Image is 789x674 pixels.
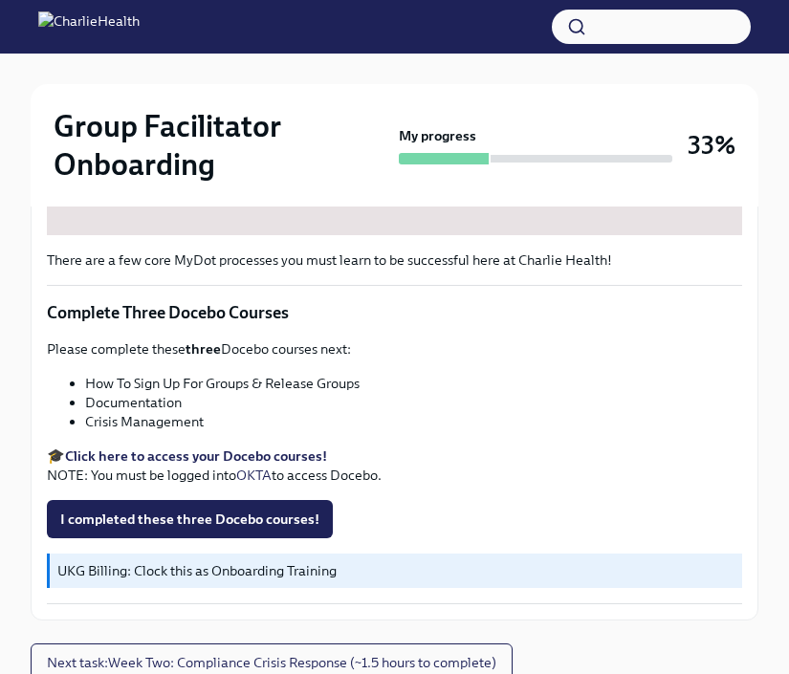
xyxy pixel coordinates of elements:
p: Please complete these Docebo courses next: [47,339,742,359]
li: Crisis Management [85,412,742,431]
p: There are a few core MyDot processes you must learn to be successful here at Charlie Health! [47,250,742,270]
p: 🎓 NOTE: You must be logged into to access Docebo. [47,446,742,485]
p: Complete Three Docebo Courses [47,301,742,324]
li: How To Sign Up For Groups & Release Groups [85,374,742,393]
strong: My progress [399,126,476,145]
span: Next task : Week Two: Compliance Crisis Response (~1.5 hours to complete) [47,653,496,672]
li: Documentation [85,393,742,412]
img: CharlieHealth [38,11,140,42]
a: OKTA [236,467,272,484]
strong: three [186,340,221,358]
span: I completed these three Docebo courses! [60,510,319,529]
a: Click here to access your Docebo courses! [65,447,327,465]
h2: Group Facilitator Onboarding [54,107,391,184]
h3: 33% [688,128,735,163]
p: UKG Billing: Clock this as Onboarding Training [57,561,734,580]
button: I completed these three Docebo courses! [47,500,333,538]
